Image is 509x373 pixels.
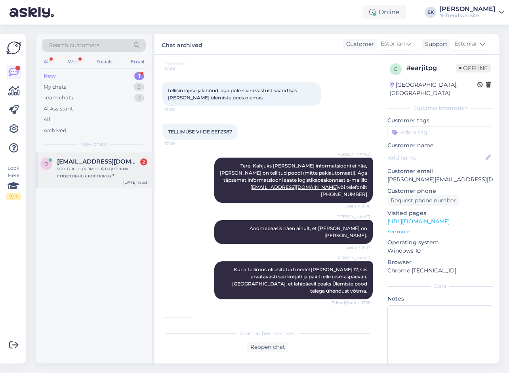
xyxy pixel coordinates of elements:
p: Customer name [387,141,493,150]
span: (Edited) Seen ✓ 17:18 [330,300,370,306]
p: Windows 10 [387,247,493,255]
div: Reopen chat [247,342,288,352]
div: Extra [387,283,493,290]
div: New [44,72,56,80]
p: Notes [387,295,493,303]
div: [DATE] 13:53 [123,179,147,185]
a: [URL][DOMAIN_NAME] [387,218,450,225]
div: Team chats [44,94,73,102]
div: # earjitpg [406,63,456,73]
span: Seen ✓ 17:17 [341,244,370,250]
p: Customer phone [387,187,493,195]
span: Search customers [49,41,99,49]
div: EK [425,7,436,18]
div: All [42,57,51,67]
div: Look Here [6,165,21,200]
span: 17:08 [165,65,194,71]
div: Web [66,57,80,67]
span: [PERSON_NAME] [336,255,370,261]
p: Chrome [TECHNICAL_ID] [387,266,493,275]
div: AI Assistant [44,105,73,113]
span: oganeva@gmail.com [57,158,139,165]
div: My chats [44,83,66,91]
div: [GEOGRAPHIC_DATA], [GEOGRAPHIC_DATA] [390,81,477,97]
span: Chat has been archived [240,330,295,337]
p: [PERSON_NAME][EMAIL_ADDRESS][DOMAIN_NAME] [387,175,493,184]
p: Operating system [387,238,493,247]
div: 5 [133,83,144,91]
label: Chat archived [162,39,202,49]
span: Offline [456,64,491,72]
span: tellisin lapse jalanõud, aga pole siiani vastust saand kas [PERSON_NAME] ülemiste poes olemas [168,88,298,101]
div: Archived [44,127,67,135]
div: 1 [134,94,144,102]
div: 2 [140,158,147,166]
div: All [44,116,50,124]
span: Andmebaasis näen ainult, et [PERSON_NAME] on [PERSON_NAME]. [250,225,368,238]
span: Seen ✓ 17:16 [341,203,370,209]
span: Estonian [454,40,478,48]
div: 2 / 3 [6,193,21,200]
div: Socials [95,57,114,67]
span: e [394,66,397,72]
input: Add name [388,153,484,162]
div: N-Trend website [439,12,496,19]
span: Estonian [381,40,405,48]
p: Visited pages [387,209,493,217]
span: 17:09 [165,107,194,112]
input: Add a tag [387,126,493,138]
span: Tere. Kahjuks [PERSON_NAME] informatsiooni ei näe, [PERSON_NAME] on tellitud poodi (mitte pakiaut... [220,163,368,197]
div: что такое размер 4 в детских спортивных костюмах? [57,165,147,179]
span: 17:09 [165,141,194,147]
span: Kuna tellimus oli esitatud reedel [PERSON_NAME] 17, siis arvatavasti see korjati ja pakiti eile (... [232,266,368,294]
span: TELLIMUSE VIIDE EE112387 [168,129,232,135]
div: [PERSON_NAME] [439,6,496,12]
div: Support [422,40,448,48]
div: Customer [343,40,374,48]
div: Request phone number [387,195,459,206]
a: [PERSON_NAME]N-Trend website [439,6,504,19]
span: o [44,161,48,167]
span: [PERSON_NAME] [336,151,370,157]
span: [PERSON_NAME] [336,214,370,220]
div: Online [363,5,406,19]
p: Customer email [387,167,493,175]
p: Browser [387,258,493,266]
p: Customer tags [387,116,493,125]
span: New chats [81,141,107,148]
div: Email [129,57,146,67]
div: Customer information [387,105,493,112]
a: [EMAIL_ADDRESS][DOMAIN_NAME] [250,184,338,190]
img: Askly Logo [6,40,21,55]
div: 1 [134,72,144,80]
p: See more ... [387,228,493,235]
